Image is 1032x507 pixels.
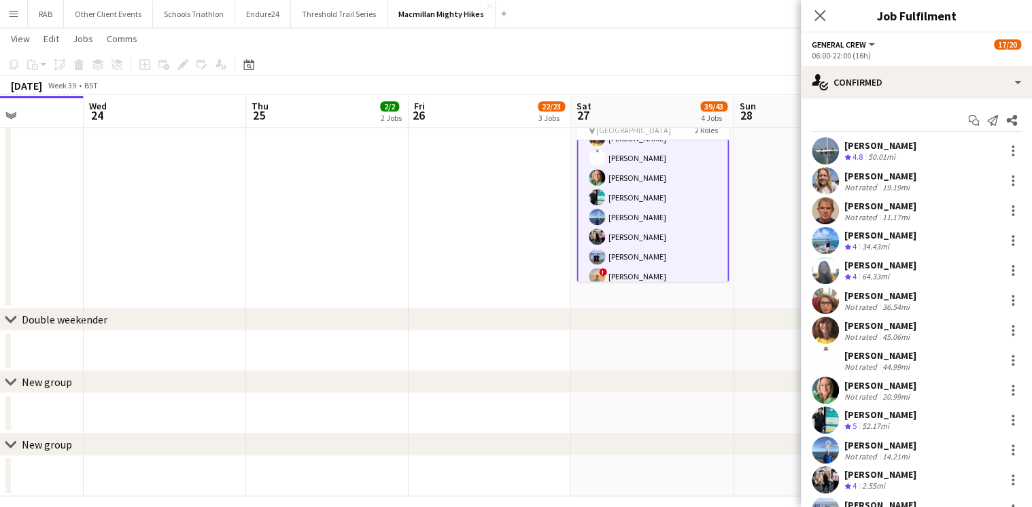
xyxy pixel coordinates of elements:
div: 4 Jobs [701,113,727,123]
span: 24 [87,107,107,123]
span: 17/20 [994,39,1021,50]
div: Not rated [844,182,880,192]
span: ! [599,268,607,276]
button: Endure24 [235,1,291,27]
span: 39/43 [700,101,727,111]
div: 64.33mi [859,271,892,283]
span: 2 Roles [695,125,718,135]
span: Edit [44,33,59,45]
div: [PERSON_NAME] [844,259,916,271]
div: [PERSON_NAME] [844,468,916,480]
span: Fri [414,100,425,112]
div: 3 Jobs [538,113,564,123]
div: [PERSON_NAME] [844,170,916,182]
div: [PERSON_NAME] [844,379,916,391]
div: 34.43mi [859,241,892,253]
div: 06:00-22:00 (16h) [812,50,1021,60]
span: Wed [89,100,107,112]
div: Not rated [844,362,880,372]
div: [PERSON_NAME] [844,139,916,152]
div: 11.17mi [880,212,912,222]
div: 45.06mi [880,332,912,342]
div: 52.17mi [859,421,892,432]
span: 4 [853,271,857,281]
div: 20.99mi [880,391,912,402]
button: RAB [28,1,64,27]
button: Threshold Trail Series [291,1,388,27]
span: Sat [577,100,591,112]
span: 4 [853,480,857,491]
span: [GEOGRAPHIC_DATA] [596,125,671,135]
div: 2.55mi [859,480,888,492]
div: BST [84,80,98,90]
button: Macmillan Mighty Hikes [388,1,496,27]
span: 4 [853,241,857,251]
app-job-card: 06:00-22:00 (16h)17/204. South Coast MMH- 1 day role [GEOGRAPHIC_DATA]2 Roles[PERSON_NAME][PERSON... [577,80,729,281]
span: 26 [412,107,425,123]
span: 4.8 [853,152,863,162]
div: Confirmed [801,66,1032,99]
div: 2 Jobs [381,113,402,123]
span: 22/23 [538,101,565,111]
span: 5 [853,421,857,431]
a: View [5,30,35,48]
span: View [11,33,30,45]
button: Other Client Events [64,1,153,27]
div: 44.99mi [880,362,912,372]
div: New group [22,375,72,389]
span: 25 [250,107,269,123]
a: Comms [101,30,143,48]
div: 50.01mi [865,152,898,163]
div: 19.19mi [880,182,912,192]
div: [PERSON_NAME] [844,229,916,241]
div: [PERSON_NAME] [844,439,916,451]
div: Not rated [844,212,880,222]
span: 27 [574,107,591,123]
div: Not rated [844,302,880,312]
a: Edit [38,30,65,48]
span: Week 39 [45,80,79,90]
div: [PERSON_NAME] [844,319,916,332]
div: Not rated [844,451,880,461]
div: 14.21mi [880,451,912,461]
div: Double weekender [22,313,107,326]
div: Not rated [844,332,880,342]
span: Sun [739,100,755,112]
div: [PERSON_NAME] [844,349,916,362]
div: Not rated [844,391,880,402]
span: 2/2 [380,101,399,111]
button: General Crew [812,39,877,50]
div: [DATE] [11,79,42,92]
div: New group [22,438,72,451]
span: Comms [107,33,137,45]
a: Jobs [67,30,99,48]
span: 28 [737,107,755,123]
div: 36.54mi [880,302,912,312]
div: [PERSON_NAME] [844,290,916,302]
button: Schools Triathlon [153,1,235,27]
span: General Crew [812,39,866,50]
h3: Job Fulfilment [801,7,1032,24]
div: [PERSON_NAME] [844,408,916,421]
span: Thu [252,100,269,112]
div: [PERSON_NAME] [844,200,916,212]
span: Jobs [73,33,93,45]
